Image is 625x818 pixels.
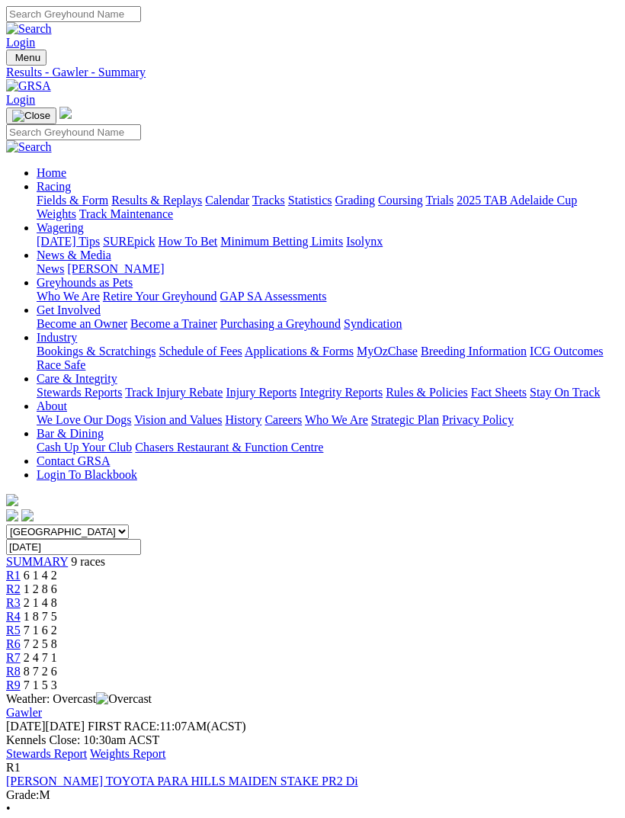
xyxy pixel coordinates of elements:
[6,36,35,49] a: Login
[37,262,64,275] a: News
[134,413,222,426] a: Vision and Values
[6,140,52,154] img: Search
[6,93,35,106] a: Login
[21,509,34,521] img: twitter.svg
[6,624,21,637] span: R5
[425,194,454,207] a: Trials
[24,665,57,678] span: 8 7 2 6
[37,386,619,399] div: Care & Integrity
[37,262,619,276] div: News & Media
[37,235,100,248] a: [DATE] Tips
[37,235,619,249] div: Wagering
[103,290,217,303] a: Retire Your Greyhound
[37,317,619,331] div: Get Involved
[6,22,52,36] img: Search
[37,166,66,179] a: Home
[24,569,57,582] span: 6 1 4 2
[24,582,57,595] span: 1 2 8 6
[24,678,57,691] span: 7 1 5 3
[6,6,141,22] input: Search
[90,747,166,760] a: Weights Report
[264,413,302,426] a: Careers
[226,386,296,399] a: Injury Reports
[37,221,84,234] a: Wagering
[6,509,18,521] img: facebook.svg
[245,345,354,358] a: Applications & Forms
[159,235,218,248] a: How To Bet
[37,303,101,316] a: Get Involved
[220,290,327,303] a: GAP SA Assessments
[135,441,323,454] a: Chasers Restaurant & Function Centre
[457,194,577,207] a: 2025 TAB Adelaide Cup
[37,331,77,344] a: Industry
[24,637,57,650] span: 7 2 5 8
[12,110,50,122] img: Close
[252,194,285,207] a: Tracks
[6,651,21,664] a: R7
[6,747,87,760] a: Stewards Report
[357,345,418,358] a: MyOzChase
[71,555,105,568] span: 9 races
[6,802,11,815] span: •
[6,665,21,678] span: R8
[6,678,21,691] a: R9
[37,386,122,399] a: Stewards Reports
[37,290,619,303] div: Greyhounds as Pets
[6,107,56,124] button: Toggle navigation
[37,194,108,207] a: Fields & Form
[371,413,439,426] a: Strategic Plan
[6,720,46,733] span: [DATE]
[530,345,603,358] a: ICG Outcomes
[205,194,249,207] a: Calendar
[6,637,21,650] a: R6
[225,413,261,426] a: History
[37,358,85,371] a: Race Safe
[37,413,131,426] a: We Love Our Dogs
[6,733,619,747] div: Kennels Close: 10:30am ACST
[24,596,57,609] span: 2 1 4 8
[6,79,51,93] img: GRSA
[6,610,21,623] a: R4
[530,386,600,399] a: Stay On Track
[130,317,217,330] a: Become a Trainer
[37,441,619,454] div: Bar & Dining
[344,317,402,330] a: Syndication
[6,692,152,705] span: Weather: Overcast
[37,290,100,303] a: Who We Are
[59,107,72,119] img: logo-grsa-white.png
[442,413,514,426] a: Privacy Policy
[6,66,619,79] div: Results - Gawler - Summary
[37,345,155,358] a: Bookings & Scratchings
[6,124,141,140] input: Search
[421,345,527,358] a: Breeding Information
[6,706,42,719] a: Gawler
[37,345,619,372] div: Industry
[6,494,18,506] img: logo-grsa-white.png
[37,194,619,221] div: Racing
[386,386,468,399] a: Rules & Policies
[37,399,67,412] a: About
[88,720,159,733] span: FIRST RACE:
[111,194,202,207] a: Results & Replays
[6,582,21,595] a: R2
[37,427,104,440] a: Bar & Dining
[6,720,85,733] span: [DATE]
[6,788,619,802] div: M
[37,317,127,330] a: Become an Owner
[6,596,21,609] a: R3
[288,194,332,207] a: Statistics
[6,569,21,582] a: R1
[37,207,76,220] a: Weights
[125,386,223,399] a: Track Injury Rebate
[6,50,46,66] button: Toggle navigation
[6,555,68,568] a: SUMMARY
[37,372,117,385] a: Care & Integrity
[37,180,71,193] a: Racing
